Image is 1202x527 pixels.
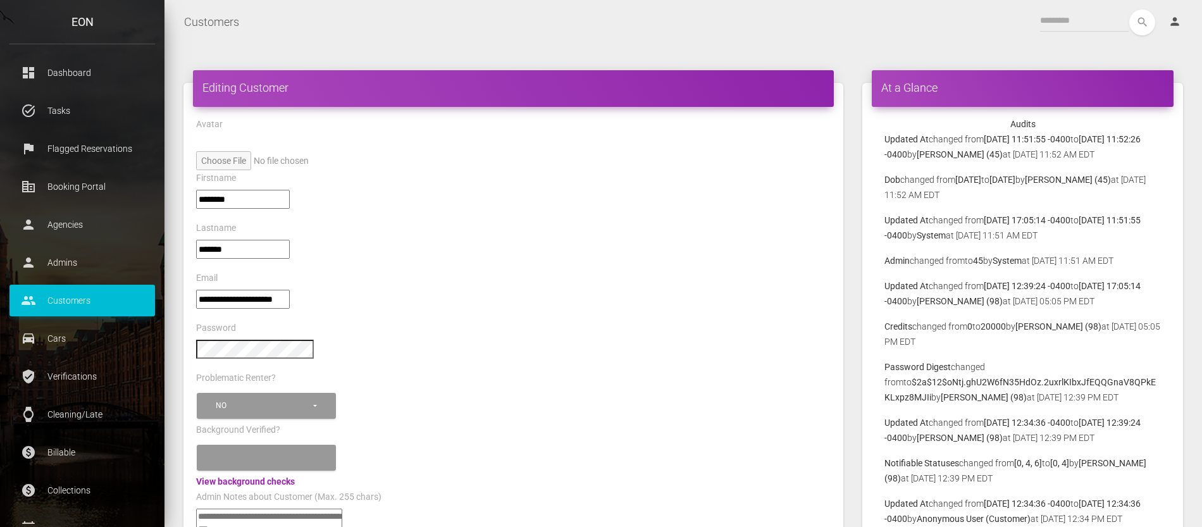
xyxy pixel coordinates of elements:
label: Problematic Renter? [196,372,276,385]
b: [PERSON_NAME] (98) [1015,321,1101,332]
b: 45 [973,256,983,266]
b: [DATE] [955,175,981,185]
p: changed from to by at [DATE] 11:51 AM EDT [884,253,1161,268]
b: Anonymous User (Customer) [917,514,1031,524]
p: changed from to by at [DATE] 11:52 AM EDT [884,132,1161,162]
b: Credits [884,321,912,332]
b: Dob [884,175,900,185]
b: [0, 4, 6] [1014,458,1042,468]
p: changed from to by at [DATE] 12:39 PM EDT [884,415,1161,445]
p: changed from to by at [DATE] 12:39 PM EDT [884,359,1161,405]
p: changed from to by at [DATE] 11:51 AM EDT [884,213,1161,243]
p: Dashboard [19,63,146,82]
p: Cars [19,329,146,348]
b: [DATE] 11:51:55 -0400 [984,134,1070,144]
a: paid Collections [9,474,155,506]
b: Updated At [884,418,929,428]
p: Billable [19,443,146,462]
b: Notifiable Statuses [884,458,959,468]
b: Updated At [884,215,929,225]
p: Customers [19,291,146,310]
b: [PERSON_NAME] (98) [917,296,1003,306]
b: [DATE] 12:39:24 -0400 [984,281,1070,291]
b: 20000 [981,321,1006,332]
div: No [216,400,311,411]
b: [DATE] [989,175,1015,185]
a: paid Billable [9,437,155,468]
p: Admins [19,253,146,272]
b: [DATE] 12:34:36 -0400 [984,418,1070,428]
a: people Customers [9,285,155,316]
a: drive_eta Cars [9,323,155,354]
p: changed from to by at [DATE] 12:39 PM EDT [884,456,1161,486]
b: $2a$12$oNtj.ghU2W6fN35HdOz.2uxrlKIbxJfEQQGnaV8QPkEKLxpz8MJIi [884,377,1156,402]
p: Flagged Reservations [19,139,146,158]
b: [DATE] 12:34:36 -0400 [984,499,1070,509]
b: Updated At [884,281,929,291]
label: Lastname [196,222,236,235]
b: 0 [967,321,972,332]
label: Admin Notes about Customer (Max. 255 chars) [196,491,381,504]
label: Background Verified? [196,424,280,437]
p: Booking Portal [19,177,146,196]
label: Email [196,272,218,285]
button: search [1129,9,1155,35]
b: [PERSON_NAME] (98) [917,433,1003,443]
a: Customers [184,6,239,38]
a: person [1159,9,1193,35]
b: Updated At [884,499,929,509]
a: person Admins [9,247,155,278]
a: person Agencies [9,209,155,240]
label: Firstname [196,172,236,185]
h4: Editing Customer [202,80,824,96]
a: task_alt Tasks [9,95,155,127]
a: verified_user Verifications [9,361,155,392]
b: Admin [884,256,910,266]
h4: At a Glance [881,80,1164,96]
label: Avatar [196,118,223,131]
p: Cleaning/Late [19,405,146,424]
b: [PERSON_NAME] (98) [941,392,1027,402]
b: [DATE] 17:05:14 -0400 [984,215,1070,225]
strong: Audits [1010,119,1036,129]
a: dashboard Dashboard [9,57,155,89]
a: flag Flagged Reservations [9,133,155,164]
b: [PERSON_NAME] (45) [917,149,1003,159]
label: Password [196,322,236,335]
p: changed from to by at [DATE] 05:05 PM EDT [884,278,1161,309]
button: Please select [197,445,336,471]
p: changed from to by at [DATE] 05:05 PM EDT [884,319,1161,349]
b: [PERSON_NAME] (45) [1025,175,1111,185]
p: changed from to by at [DATE] 12:34 PM EDT [884,496,1161,526]
p: Agencies [19,215,146,234]
b: [0, 4] [1050,458,1069,468]
b: Password Digest [884,362,951,372]
p: Tasks [19,101,146,120]
button: No [197,393,336,419]
p: changed from to by at [DATE] 11:52 AM EDT [884,172,1161,202]
a: watch Cleaning/Late [9,399,155,430]
div: Please select [216,452,311,463]
p: Collections [19,481,146,500]
a: View background checks [196,476,295,487]
b: Updated At [884,134,929,144]
a: corporate_fare Booking Portal [9,171,155,202]
b: System [993,256,1022,266]
i: person [1168,15,1181,28]
b: System [917,230,946,240]
p: Verifications [19,367,146,386]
